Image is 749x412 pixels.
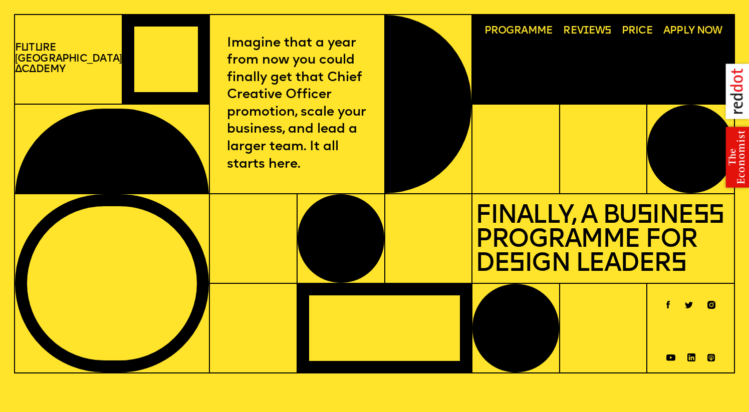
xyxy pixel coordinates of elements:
span: u [21,43,29,53]
a: Facebook [666,298,670,306]
img: reddot [717,56,749,127]
span: u [35,43,43,53]
span: Apply now [663,26,722,37]
a: Linkedin [687,350,695,358]
span: i [583,26,589,36]
a: Twitter [685,298,693,304]
span: A [15,65,22,75]
span: a [29,65,36,75]
span: Rev ews [563,26,611,37]
p: Finally, a Business Programme for Design Leaders [475,200,730,276]
a: Instagram [707,298,715,306]
a: Future[GEOGRAPHIC_DATA]Academy [15,43,122,75]
a: Spotify [707,350,715,358]
p: Imagine that a year from now you could finally get that Chief Creative Officer promotion, scale y... [227,35,367,174]
span: Programme [484,26,553,37]
span: Price [622,26,653,37]
img: the economist [717,123,749,193]
a: Youtube [666,350,676,357]
p: F t re [GEOGRAPHIC_DATA] c demy [15,43,122,75]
